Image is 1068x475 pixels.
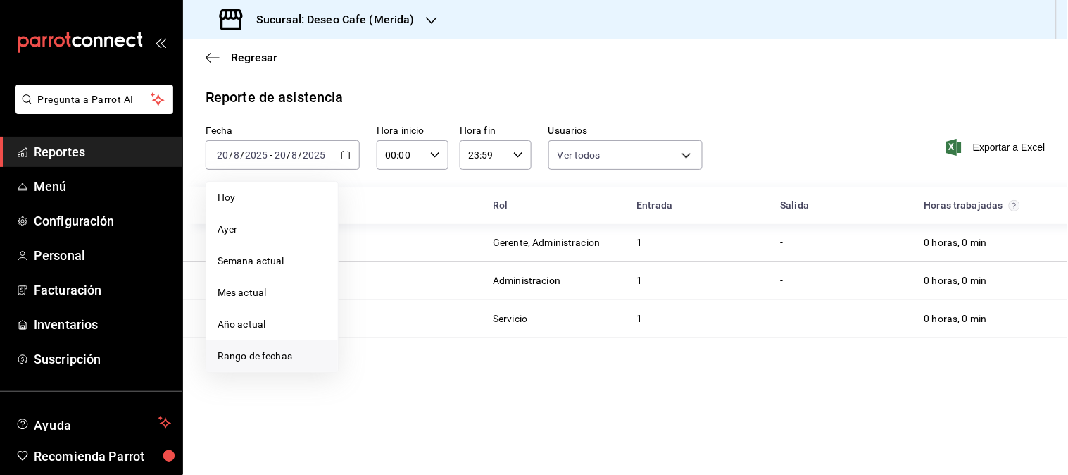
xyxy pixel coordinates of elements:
[769,306,795,332] div: Cell
[949,139,1045,156] button: Exportar a Excel
[10,102,173,117] a: Pregunta a Parrot AI
[206,87,344,108] div: Reporte de asistencia
[194,268,309,294] div: Cell
[274,149,287,161] input: --
[34,447,171,466] span: Recomienda Parrot
[493,235,600,250] div: Gerente, Administracion
[493,311,527,326] div: Servicio
[194,192,482,218] div: HeadCell
[482,230,611,256] div: Cell
[913,268,998,294] div: Cell
[194,306,309,332] div: Cell
[626,268,654,294] div: Cell
[218,349,327,364] span: Rango de fechas
[206,126,360,136] label: Fecha
[287,149,291,161] span: /
[183,262,1068,300] div: Row
[233,149,240,161] input: --
[216,149,229,161] input: --
[34,211,171,230] span: Configuración
[38,92,151,107] span: Pregunta a Parrot AI
[626,192,769,218] div: HeadCell
[913,192,1057,218] div: HeadCell
[460,126,532,136] label: Hora fin
[183,300,1068,338] div: Row
[626,306,654,332] div: Cell
[34,177,171,196] span: Menú
[34,350,171,369] span: Suscripción
[291,149,299,161] input: --
[482,306,539,332] div: Cell
[183,187,1068,224] div: Head
[303,149,327,161] input: ----
[34,142,171,161] span: Reportes
[913,230,998,256] div: Cell
[558,148,601,162] span: Ver todos
[218,285,327,300] span: Mes actual
[15,85,173,114] button: Pregunta a Parrot AI
[218,222,327,237] span: Ayer
[548,126,703,136] label: Usuarios
[34,414,153,431] span: Ayuda
[183,187,1068,338] div: Container
[34,246,171,265] span: Personal
[493,273,560,288] div: Administracion
[245,11,415,28] h3: Sucursal: Deseo Cafe (Merida)
[769,268,795,294] div: Cell
[377,126,448,136] label: Hora inicio
[194,230,309,256] div: Cell
[155,37,166,48] button: open_drawer_menu
[299,149,303,161] span: /
[626,230,654,256] div: Cell
[218,254,327,269] span: Semana actual
[206,51,277,64] button: Regresar
[218,190,327,205] span: Hoy
[231,51,277,64] span: Regresar
[218,317,327,332] span: Año actual
[229,149,233,161] span: /
[34,315,171,334] span: Inventarios
[769,230,795,256] div: Cell
[482,268,572,294] div: Cell
[183,224,1068,262] div: Row
[240,149,244,161] span: /
[913,306,998,332] div: Cell
[270,149,272,161] span: -
[34,280,171,300] span: Facturación
[769,192,913,218] div: HeadCell
[1009,200,1020,211] svg: El total de horas trabajadas por usuario es el resultado de la suma redondeada del registro de ho...
[244,149,268,161] input: ----
[482,192,625,218] div: HeadCell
